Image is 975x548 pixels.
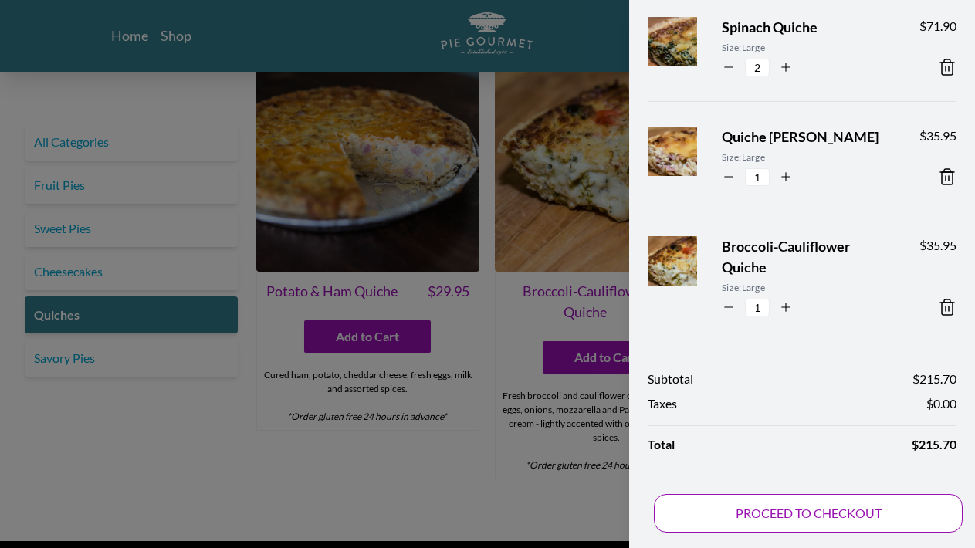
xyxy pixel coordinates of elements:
[640,112,734,206] img: Product Image
[654,494,963,533] button: PROCEED TO CHECKOUT
[912,435,956,454] span: $ 215.70
[640,2,734,96] img: Product Image
[722,127,895,147] span: Quiche [PERSON_NAME]
[919,17,956,36] span: $ 71.90
[648,370,693,388] span: Subtotal
[722,17,895,38] span: Spinach Quiche
[912,370,956,388] span: $ 215.70
[926,394,956,413] span: $ 0.00
[919,127,956,145] span: $ 35.95
[648,435,675,454] span: Total
[722,151,895,164] span: Size: Large
[722,236,895,278] span: Broccoli-Cauliflower Quiche
[722,41,895,55] span: Size: Large
[722,281,895,295] span: Size: Large
[640,222,734,316] img: Product Image
[919,236,956,255] span: $ 35.95
[648,394,677,413] span: Taxes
